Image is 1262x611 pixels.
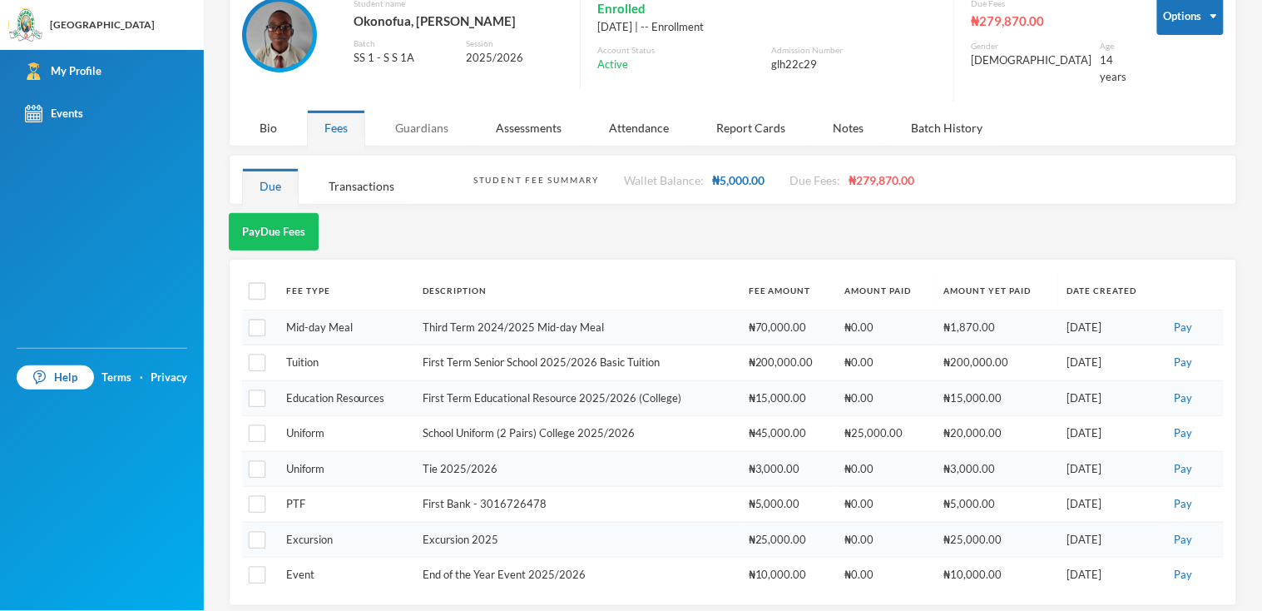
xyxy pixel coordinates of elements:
[740,345,837,381] td: ₦200,000.00
[246,2,313,68] img: STUDENT
[278,451,415,487] td: Uniform
[1169,566,1197,584] button: Pay
[591,110,686,146] div: Attendance
[278,310,415,345] td: Mid-day Meal
[1058,451,1161,487] td: [DATE]
[837,416,935,452] td: ₦25,000.00
[414,416,740,452] td: School Uniform (2 Pairs) College 2025/2026
[712,173,765,187] span: ₦5,000.00
[414,345,740,381] td: First Term Senior School 2025/2026 Basic Tuition
[9,9,42,42] img: logo
[740,380,837,416] td: ₦15,000.00
[1058,522,1161,558] td: [DATE]
[740,558,837,593] td: ₦10,000.00
[278,487,415,523] td: PTF
[242,110,294,146] div: Bio
[815,110,881,146] div: Notes
[1169,425,1197,443] button: Pay
[17,365,94,390] a: Help
[971,10,1132,32] div: ₦279,870.00
[837,345,935,381] td: ₦0.00
[624,173,704,187] span: Wallet Balance:
[740,416,837,452] td: ₦45,000.00
[1169,531,1197,549] button: Pay
[1169,354,1197,372] button: Pay
[1169,319,1197,337] button: Pay
[837,558,935,593] td: ₦0.00
[935,310,1058,345] td: ₦1,870.00
[151,370,187,386] a: Privacy
[597,19,937,36] div: [DATE] | -- Enrollment
[354,10,564,32] div: Okonofua, [PERSON_NAME]
[1058,416,1161,452] td: [DATE]
[935,416,1058,452] td: ₦20,000.00
[837,522,935,558] td: ₦0.00
[25,62,101,80] div: My Profile
[740,310,837,345] td: ₦70,000.00
[278,272,415,310] th: Fee Type
[473,174,599,186] div: Student Fee Summary
[466,50,563,67] div: 2025/2026
[1100,40,1132,52] div: Age
[971,52,1091,69] div: [DEMOGRAPHIC_DATA]
[699,110,803,146] div: Report Cards
[771,57,937,73] div: glh22c29
[935,272,1058,310] th: Amount Yet Paid
[414,310,740,345] td: Third Term 2024/2025 Mid-day Meal
[837,272,935,310] th: Amount Paid
[414,487,740,523] td: First Bank - 3016726478
[1058,345,1161,381] td: [DATE]
[1169,390,1197,408] button: Pay
[1058,558,1161,593] td: [DATE]
[935,558,1058,593] td: ₦10,000.00
[740,451,837,487] td: ₦3,000.00
[1169,460,1197,479] button: Pay
[740,522,837,558] td: ₦25,000.00
[837,380,935,416] td: ₦0.00
[414,380,740,416] td: First Term Educational Resource 2025/2026 (College)
[414,558,740,593] td: End of the Year Event 2025/2026
[25,105,83,122] div: Events
[478,110,579,146] div: Assessments
[1058,310,1161,345] td: [DATE]
[278,558,415,593] td: Event
[278,345,415,381] td: Tuition
[229,213,319,251] button: PayDue Fees
[354,37,454,50] div: Batch
[935,451,1058,487] td: ₦3,000.00
[307,110,365,146] div: Fees
[771,44,937,57] div: Admission Number
[140,370,143,386] div: ·
[1169,495,1197,514] button: Pay
[242,168,299,204] div: Due
[1058,380,1161,416] td: [DATE]
[837,487,935,523] td: ₦0.00
[414,522,740,558] td: Excursion 2025
[414,451,740,487] td: Tie 2025/2026
[1058,487,1161,523] td: [DATE]
[278,522,415,558] td: Excursion
[278,380,415,416] td: Education Resources
[414,272,740,310] th: Description
[354,50,454,67] div: SS 1 - S S 1A
[101,370,131,386] a: Terms
[466,37,563,50] div: Session
[935,522,1058,558] td: ₦25,000.00
[789,173,840,187] span: Due Fees:
[597,44,763,57] div: Account Status
[50,17,155,32] div: [GEOGRAPHIC_DATA]
[378,110,466,146] div: Guardians
[311,168,412,204] div: Transactions
[935,380,1058,416] td: ₦15,000.00
[740,272,837,310] th: Fee Amount
[935,345,1058,381] td: ₦200,000.00
[837,451,935,487] td: ₦0.00
[849,173,914,187] span: ₦279,870.00
[893,110,1000,146] div: Batch History
[1100,52,1132,85] div: 14 years
[740,487,837,523] td: ₦5,000.00
[837,310,935,345] td: ₦0.00
[278,416,415,452] td: Uniform
[597,57,628,73] span: Active
[935,487,1058,523] td: ₦5,000.00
